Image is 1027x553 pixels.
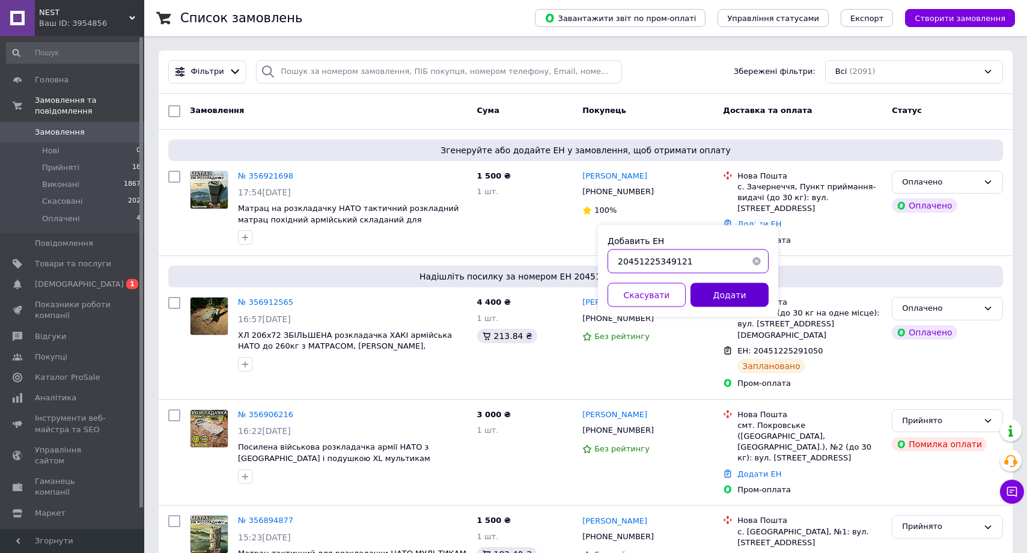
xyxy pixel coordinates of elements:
span: Каталог ProSale [35,372,100,383]
span: 1 500 ₴ [477,516,511,525]
span: 18 [132,162,141,173]
button: Створити замовлення [905,9,1015,27]
span: 16:22[DATE] [238,426,291,436]
div: Ваш ID: 3954856 [39,18,144,29]
span: 1867 [124,179,141,190]
span: Покупці [35,352,67,362]
div: Оплачено [902,302,978,315]
span: 17:54[DATE] [238,188,291,197]
span: 16:57[DATE] [238,314,291,324]
div: Пром-оплата [737,484,882,495]
input: Пошук [6,42,142,64]
a: Створити замовлення [893,13,1015,22]
div: Прийнято [902,521,978,533]
a: № 356894877 [238,516,293,525]
span: Товари та послуги [35,258,111,269]
span: Фільтри [191,66,224,78]
div: смт. Покровське ([GEOGRAPHIC_DATA], [GEOGRAPHIC_DATA].), №2 (до 30 кг): вул. [STREET_ADDRESS] [737,420,882,464]
a: № 356921698 [238,171,293,180]
a: Посилена військова розкладачка армії НАТО з [GEOGRAPHIC_DATA] і подушкою XL мультикам портативне ... [238,442,430,474]
div: Помилка оплати [892,437,987,451]
div: [PHONE_NUMBER] [580,423,656,438]
a: Матрац на розкладачку НАТО тактичний розкладний матрац похідний армійський складаний для військов... [238,204,459,235]
span: 1 [126,279,138,289]
span: Оплачені [42,213,80,224]
span: Cума [477,106,499,115]
div: Нова Пошта [737,297,882,308]
a: ХЛ 206х72 ЗБІЛЬШЕНА розкладачка ХАКІ армійська НАТО до 260кг з МАТРАСОМ, [PERSON_NAME], ПОДУШКОЮ ... [238,331,452,362]
h1: Список замовлень [180,11,302,25]
span: 1 шт. [477,187,499,196]
button: Завантажити звіт по пром-оплаті [535,9,705,27]
span: Аналітика [35,393,76,403]
div: [PHONE_NUMBER] [580,529,656,545]
div: Нова Пошта [737,515,882,526]
a: Додати ЕН [737,219,781,228]
span: Замовлення та повідомлення [35,95,144,117]
a: [PERSON_NAME] [582,297,647,308]
div: Нова Пошта [737,171,882,182]
div: Оплачено [902,176,978,189]
span: Маркет [35,508,66,519]
span: Надішліть посилку за номером ЕН 20451225291050, щоб отримати оплату [173,270,998,283]
span: NEST [39,7,129,18]
a: № 356912565 [238,298,293,307]
div: [PHONE_NUMBER] [580,311,656,326]
button: Очистить [745,249,769,273]
span: Покупець [582,106,626,115]
a: № 356906216 [238,410,293,419]
span: Управління статусами [727,14,819,23]
img: Фото товару [190,410,228,447]
span: Замовлення [190,106,244,115]
span: Показники роботи компанії [35,299,111,321]
div: 213.84 ₴ [477,329,537,343]
span: 0 [136,145,141,156]
span: 1 шт. [477,532,499,541]
span: 15:23[DATE] [238,533,291,542]
span: Відгуки [35,331,66,342]
button: Скасувати [608,283,686,307]
span: 1 шт. [477,314,499,323]
span: Замовлення [35,127,85,138]
span: 4 400 ₴ [477,298,511,307]
span: Без рейтингу [594,444,650,453]
div: Пром-оплата [737,378,882,389]
img: Фото товару [190,171,228,209]
span: Доставка та оплата [723,106,812,115]
a: Фото товару [190,171,228,209]
button: Експорт [841,9,894,27]
span: Налаштування [35,528,96,539]
button: Управління статусами [718,9,829,27]
span: 1 шт. [477,426,499,435]
span: 1 500 ₴ [477,171,511,180]
a: Фото товару [190,409,228,448]
span: Згенеруйте або додайте ЕН у замовлення, щоб отримати оплату [173,144,998,156]
span: Нові [42,145,59,156]
div: Прийнято [902,415,978,427]
div: Нова Пошта [737,409,882,420]
span: Всі [835,66,847,78]
div: с. Зачернеччя, Пункт приймання-видачі (до 30 кг): вул. [STREET_ADDRESS] [737,182,882,215]
span: (2091) [849,67,875,76]
span: Збережені фільтри: [734,66,815,78]
div: Заплановано [737,359,805,373]
span: Повідомлення [35,238,93,249]
span: 3 000 ₴ [477,410,511,419]
div: Оплачено [892,325,957,340]
span: ЕН: 20451225291050 [737,346,823,355]
span: 4 [136,213,141,224]
div: Оплачено [892,198,957,213]
img: Фото товару [190,516,228,553]
span: Гаманець компанії [35,476,111,498]
button: Чат з покупцем [1000,480,1024,504]
div: Ізюм, №4 (до 30 кг на одне місце): вул. [STREET_ADDRESS][DEMOGRAPHIC_DATA] [737,308,882,341]
a: [PERSON_NAME] [582,516,647,527]
a: [PERSON_NAME] [582,409,647,421]
label: Добавить ЕН [608,236,664,246]
div: Пром-оплата [737,235,882,246]
button: Додати [690,283,769,307]
img: Фото товару [190,298,228,335]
